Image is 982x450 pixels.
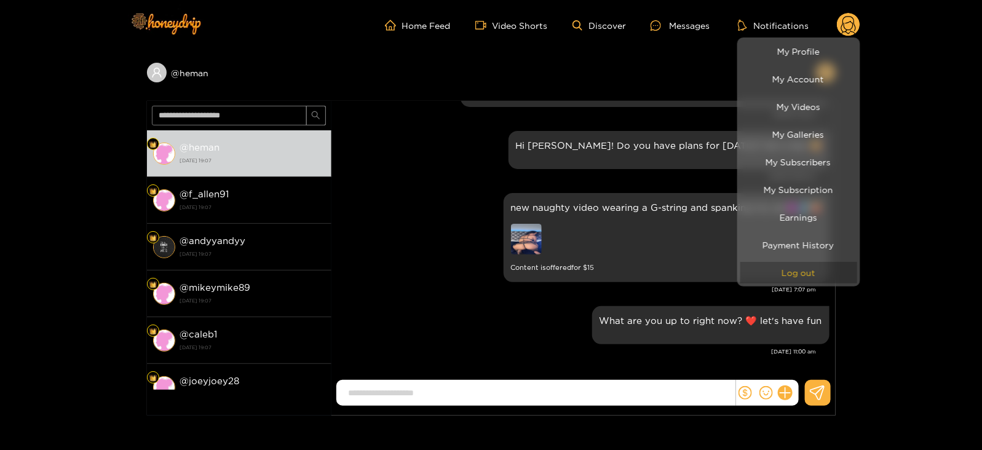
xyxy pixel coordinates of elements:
a: Payment History [740,234,857,256]
a: My Galleries [740,124,857,145]
a: My Account [740,68,857,90]
a: My Videos [740,96,857,117]
a: Earnings [740,207,857,228]
a: My Subscription [740,179,857,200]
a: My Profile [740,41,857,62]
a: My Subscribers [740,151,857,173]
button: Log out [740,262,857,283]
